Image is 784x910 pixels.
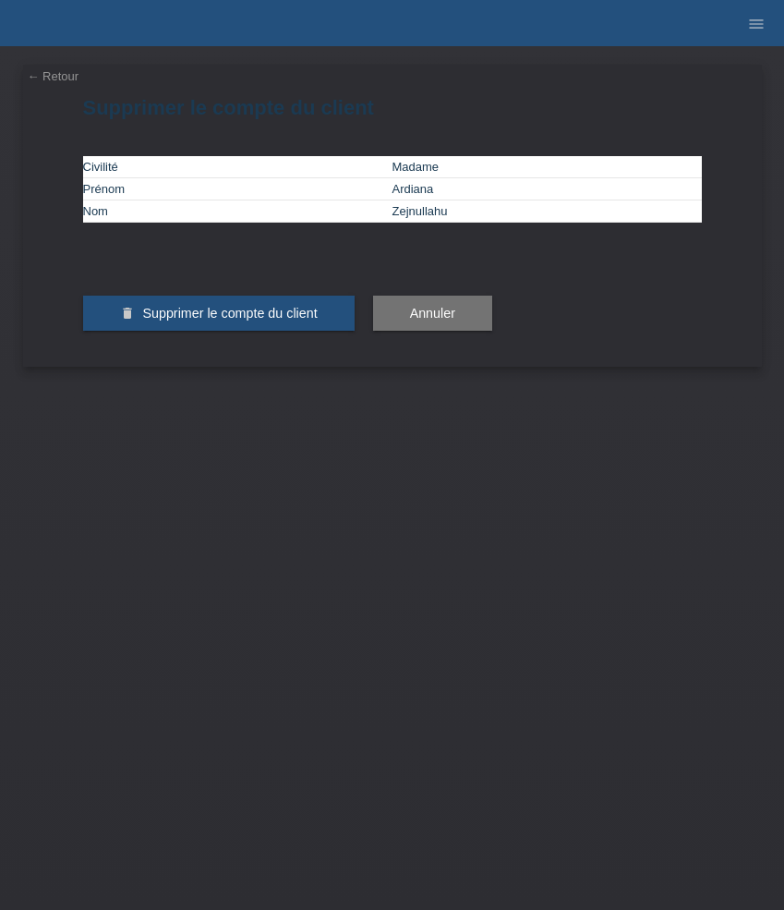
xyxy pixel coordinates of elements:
a: ← Retour [28,69,79,83]
i: delete [120,306,135,321]
td: Zejnullahu [392,200,702,223]
i: menu [747,15,766,33]
h1: Supprimer le compte du client [83,96,702,119]
button: delete Supprimer le compte du client [83,296,355,331]
button: Annuler [373,296,492,331]
td: Nom [83,200,392,223]
td: Ardiana [392,178,702,200]
td: Prénom [83,178,392,200]
a: menu [738,18,775,29]
td: Civilité [83,156,392,178]
span: Supprimer le compte du client [142,306,317,321]
span: Annuler [410,306,455,321]
td: Madame [392,156,702,178]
